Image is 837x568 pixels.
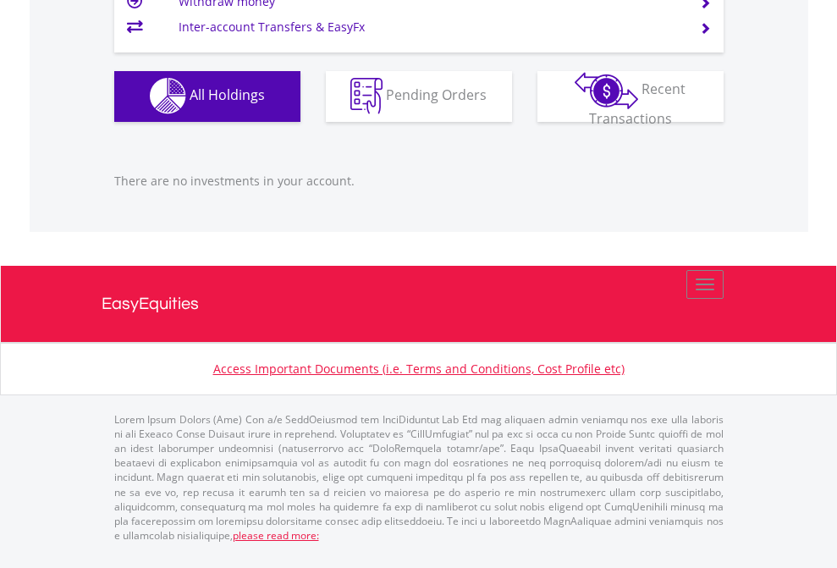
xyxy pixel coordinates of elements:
span: Recent Transactions [589,80,686,128]
p: Lorem Ipsum Dolors (Ame) Con a/e SeddOeiusmod tem InciDiduntut Lab Etd mag aliquaen admin veniamq... [114,412,724,543]
span: Pending Orders [386,85,487,104]
button: All Holdings [114,71,300,122]
span: All Holdings [190,85,265,104]
td: Inter-account Transfers & EasyFx [179,14,679,40]
img: pending_instructions-wht.png [350,78,383,114]
img: transactions-zar-wht.png [575,72,638,109]
button: Recent Transactions [537,71,724,122]
a: EasyEquities [102,266,736,342]
a: please read more: [233,528,319,543]
p: There are no investments in your account. [114,173,724,190]
img: holdings-wht.png [150,78,186,114]
button: Pending Orders [326,71,512,122]
a: Access Important Documents (i.e. Terms and Conditions, Cost Profile etc) [213,361,625,377]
